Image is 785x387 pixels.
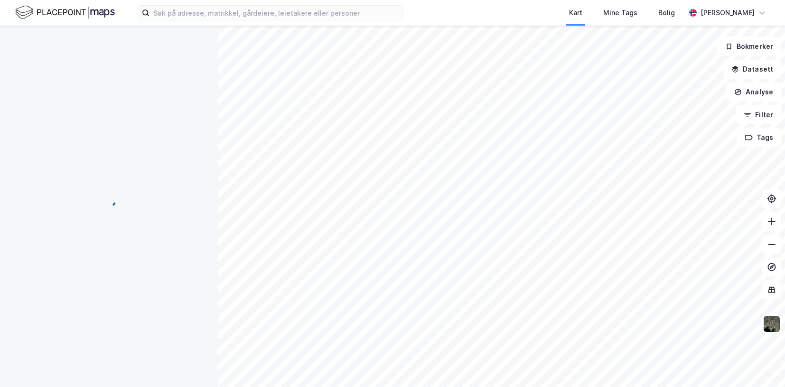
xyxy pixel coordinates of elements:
[737,128,781,147] button: Tags
[15,4,115,21] img: logo.f888ab2527a4732fd821a326f86c7f29.svg
[569,7,582,18] div: Kart
[738,341,785,387] div: Kontrollprogram for chat
[723,60,781,79] button: Datasett
[701,7,755,18] div: [PERSON_NAME]
[736,105,781,124] button: Filter
[603,7,637,18] div: Mine Tags
[726,83,781,101] button: Analyse
[717,37,781,56] button: Bokmerker
[658,7,675,18] div: Bolig
[102,193,117,208] img: spinner.a6d8c91a73a9ac5275cf975e30b51cfb.svg
[738,341,785,387] iframe: Chat Widget
[763,315,781,333] img: 9k=
[150,6,403,20] input: Søk på adresse, matrikkel, gårdeiere, leietakere eller personer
